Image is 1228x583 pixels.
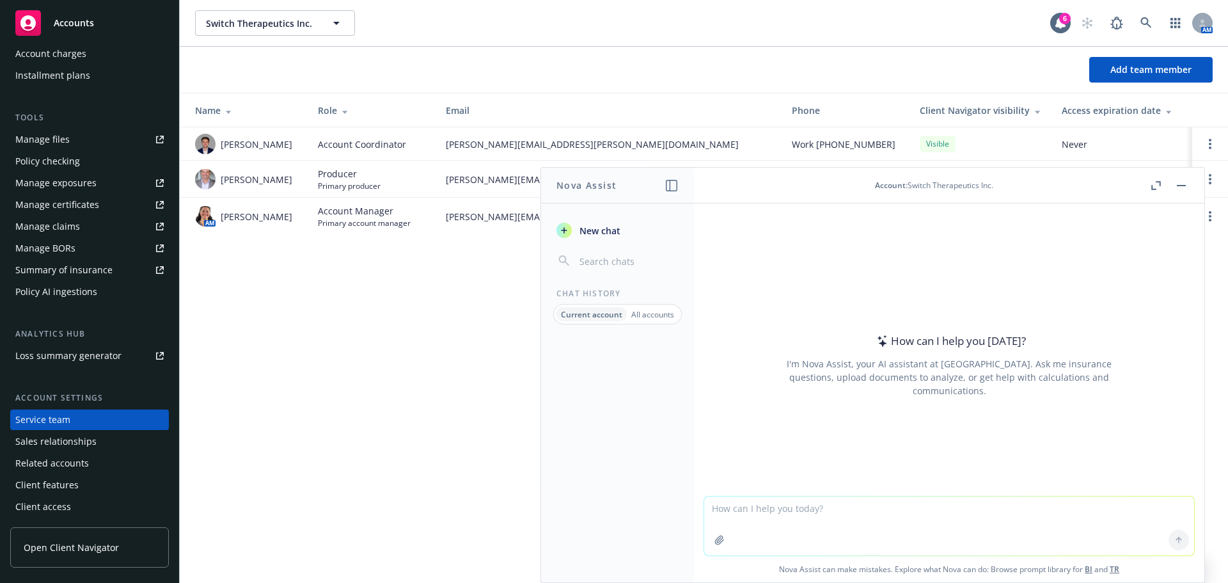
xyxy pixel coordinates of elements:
a: Start snowing [1074,10,1100,36]
span: [PERSON_NAME][EMAIL_ADDRESS][PERSON_NAME][DOMAIN_NAME] [446,138,771,151]
div: Tools [10,111,169,124]
div: Analytics hub [10,328,169,340]
p: Current account [561,309,622,320]
img: photo [195,134,216,154]
a: TR [1110,564,1119,575]
span: [PERSON_NAME] [221,173,292,186]
span: Work [PHONE_NUMBER] [792,138,895,151]
a: Related accounts [10,453,169,474]
button: Add team member [1089,57,1213,83]
div: Access expiration date [1062,104,1182,117]
img: photo [195,169,216,189]
div: Policy AI ingestions [15,282,97,302]
a: Manage files [10,129,169,150]
span: Primary account manager [318,218,411,228]
span: Switch Therapeutics Inc. [206,17,317,30]
div: Summary of insurance [15,260,113,280]
div: Account charges [15,44,86,64]
a: Manage certificates [10,195,169,215]
div: Manage files [15,129,70,150]
div: Manage exposures [15,173,97,193]
a: Open options [1202,172,1218,187]
span: Add team member [1110,63,1192,76]
a: BI [1085,564,1092,575]
a: Report a Bug [1104,10,1130,36]
a: Manage BORs [10,238,169,259]
div: Loss summary generator [15,346,122,366]
span: Open Client Navigator [24,541,119,554]
a: Manage exposures [10,173,169,193]
span: [PERSON_NAME] [221,210,292,223]
div: Chat History [541,288,694,299]
span: Nova Assist can make mistakes. Explore what Nova can do: Browse prompt library for and [699,556,1199,582]
div: Policy checking [15,151,80,172]
a: Switch app [1163,10,1188,36]
img: photo [195,206,216,227]
span: Account Manager [318,204,411,218]
a: Installment plans [10,65,169,86]
div: Related accounts [15,453,89,474]
a: Account charges [10,44,169,64]
a: Policy checking [10,151,169,172]
div: 6 [1059,13,1071,24]
a: Client access [10,497,169,517]
a: Service team [10,410,169,430]
a: Open options [1202,136,1218,152]
a: Client features [10,475,169,495]
h1: Nova Assist [556,179,617,192]
div: Email [446,104,771,117]
div: Name [195,104,297,117]
div: How can I help you [DATE]? [873,333,1026,349]
a: Open options [1202,209,1218,224]
a: Search [1133,10,1159,36]
span: Producer [318,167,381,180]
p: All accounts [631,309,674,320]
span: New chat [577,224,620,237]
a: Accounts [10,5,169,41]
span: [PERSON_NAME][EMAIL_ADDRESS][PERSON_NAME][DOMAIN_NAME] [446,210,771,223]
div: Manage claims [15,216,80,237]
span: Primary producer [318,180,381,191]
a: Manage claims [10,216,169,237]
div: Service team [15,410,70,430]
div: Client access [15,497,71,517]
div: Sales relationships [15,431,97,452]
span: [PERSON_NAME][EMAIL_ADDRESS][DOMAIN_NAME] [446,173,771,186]
a: Summary of insurance [10,260,169,280]
div: Account settings [10,392,169,404]
span: [PERSON_NAME] [221,138,292,151]
div: Client features [15,475,79,495]
div: : Switch Therapeutics Inc. [875,180,993,191]
button: New chat [551,219,684,242]
input: Search chats [577,252,679,270]
div: Manage BORs [15,238,75,259]
span: Account [875,180,906,191]
span: Account Coordinator [318,138,406,151]
div: Visible [920,136,956,152]
span: Never [1062,138,1182,151]
div: Phone [792,104,899,117]
a: Sales relationships [10,431,169,452]
span: Accounts [54,18,94,28]
div: Manage certificates [15,195,99,215]
div: I'm Nova Assist, your AI assistant at [GEOGRAPHIC_DATA]. Ask me insurance questions, upload docum... [769,357,1129,397]
button: Switch Therapeutics Inc. [195,10,355,36]
a: Loss summary generator [10,346,169,366]
div: Role [318,104,425,117]
a: Policy AI ingestions [10,282,169,302]
div: Installment plans [15,65,90,86]
div: Client Navigator visibility [920,104,1041,117]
